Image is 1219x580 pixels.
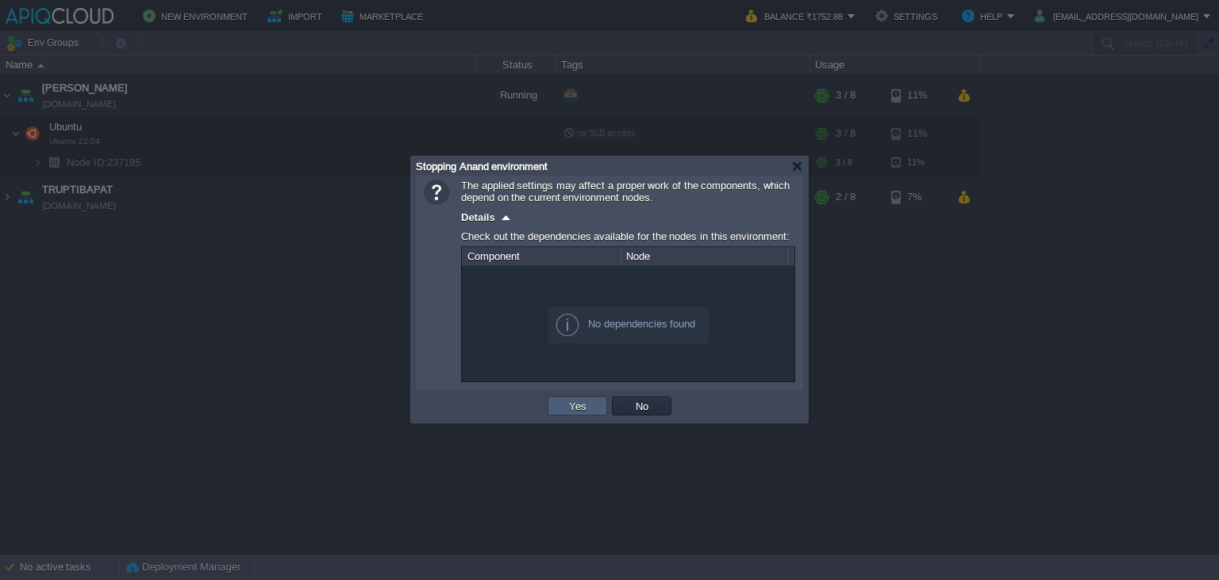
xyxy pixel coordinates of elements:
button: No [631,399,653,413]
span: The applied settings may affect a proper work of the components, which depend on the current envi... [461,180,790,203]
span: Details [461,211,495,223]
div: Check out the dependencies available for the nodes in this environment: [461,226,795,246]
div: No dependencies found [548,307,709,343]
div: Component [463,247,621,265]
span: Stopping Anand environment [416,160,548,172]
div: Node [622,247,787,265]
button: Yes [564,399,591,413]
